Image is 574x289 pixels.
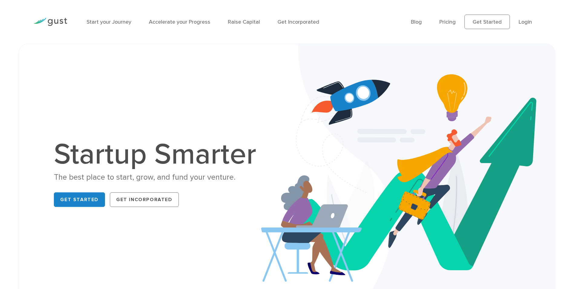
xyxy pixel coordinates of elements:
a: Get Started [54,192,105,207]
a: Start your Journey [87,19,131,25]
a: Pricing [439,19,456,25]
img: Gust Logo [33,18,67,26]
h1: Startup Smarter [54,140,263,169]
a: Login [519,19,532,25]
a: Raise Capital [228,19,260,25]
a: Get Started [464,15,510,29]
a: Get Incorporated [277,19,319,25]
a: Get Incorporated [110,192,179,207]
a: Blog [411,19,422,25]
div: The best place to start, grow, and fund your venture. [54,172,263,183]
a: Accelerate your Progress [149,19,210,25]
